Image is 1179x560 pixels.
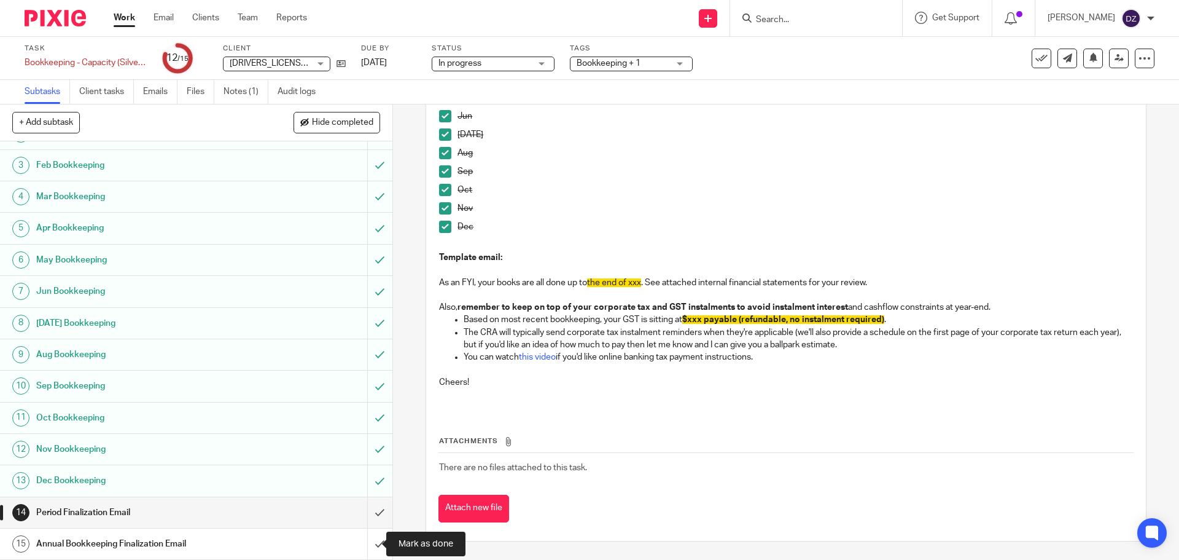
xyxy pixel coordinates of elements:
p: Jun [457,110,1132,122]
a: Clients [192,12,219,24]
span: Attachments [439,438,498,444]
div: 6 [12,251,29,269]
p: Also, and cashflow constraints at year-end. [439,301,1132,314]
span: [DRIVERS_LICENSE_NUMBER] Alberta Ltd. ([PERSON_NAME]) [230,59,468,68]
div: 12 [166,51,189,65]
p: Dec [457,221,1132,233]
p: Oct [457,184,1132,196]
div: 3 [12,157,29,174]
p: You can watch if you'd like online banking tax payment instructions. [464,351,1132,363]
div: 13 [12,472,29,489]
h1: Mar Bookkeeping [36,187,249,206]
div: 4 [12,188,29,205]
span: $xxx payable (refundable, no instalment required) [682,315,884,324]
div: 12 [12,441,29,458]
a: this video [519,353,556,361]
span: the end of xxx [587,278,641,287]
a: Client tasks [79,80,134,104]
label: Task [25,44,147,53]
label: Due by [361,44,416,53]
a: Work [114,12,135,24]
h1: Feb Bookkeeping [36,156,249,175]
a: Audit logs [278,80,325,104]
h1: May Bookkeeping [36,251,249,269]
img: svg%3E [1121,9,1141,28]
label: Status [432,44,554,53]
strong: remember to keep on top of your corporate tax and GST instalments to avoid instalment interest [457,303,848,312]
div: 10 [12,377,29,395]
h1: Jun Bookkeeping [36,282,249,301]
img: Pixie [25,10,86,26]
p: Sep [457,165,1132,178]
small: /15 [177,55,189,62]
button: Hide completed [294,112,380,133]
p: Nov [457,202,1132,215]
h1: Aug Bookkeeping [36,345,249,364]
div: 14 [12,504,29,521]
div: Bookkeeping - Capacity (Silver) - 2025 [25,57,147,69]
span: Get Support [932,14,979,22]
h1: [DATE] Bookkeeping [36,314,249,333]
p: The CRA will typically send corporate tax instalment reminders when they're applicable (we'll als... [464,326,1132,352]
div: 15 [12,535,29,553]
a: Team [238,12,258,24]
h1: Oct Bookkeeping [36,409,249,427]
div: 9 [12,346,29,363]
button: Attach new file [438,495,509,523]
p: As an FYI, your books are all done up to . See attached internal financial statements for your re... [439,277,1132,289]
div: 7 [12,283,29,300]
p: Based on most recent bookkeeping, your GST is sitting at . [464,314,1132,326]
h1: Annual Bookkeeping Finalization Email [36,535,249,553]
a: Emails [143,80,177,104]
span: Bookkeeping + 1 [577,59,640,68]
h1: Nov Bookkeeping [36,440,249,459]
a: Files [187,80,214,104]
div: 8 [12,315,29,332]
button: + Add subtask [12,112,80,133]
span: Hide completed [312,118,373,128]
strong: Template email: [439,253,502,262]
p: Aug [457,147,1132,159]
span: [DATE] [361,58,387,67]
a: Email [154,12,174,24]
h1: Period Finalization Email [36,503,249,522]
span: There are no files attached to this task. [439,463,587,472]
p: Cheers! [439,363,1132,388]
a: Subtasks [25,80,70,104]
h1: Apr Bookkeeping [36,219,249,237]
span: In progress [438,59,481,68]
p: [PERSON_NAME] [1048,12,1115,24]
div: 5 [12,220,29,237]
label: Tags [570,44,693,53]
label: Client [223,44,346,53]
a: Reports [276,12,307,24]
h1: Sep Bookkeeping [36,377,249,395]
p: [DATE] [457,128,1132,141]
h1: Dec Bookkeeping [36,471,249,490]
a: Notes (1) [224,80,268,104]
input: Search [755,15,865,26]
div: 11 [12,409,29,427]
